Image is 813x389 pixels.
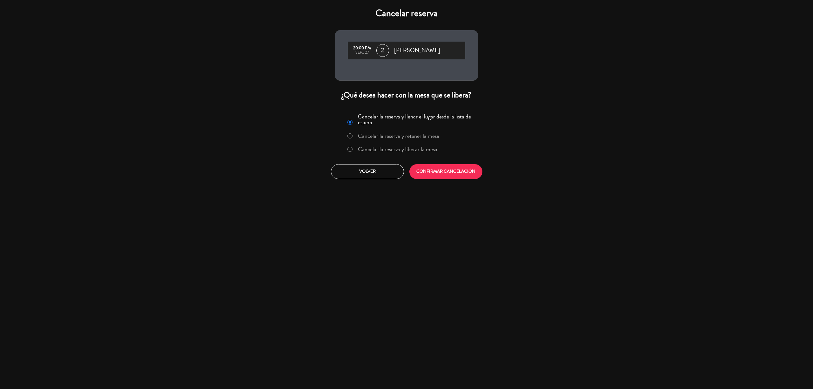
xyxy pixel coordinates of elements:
button: Volver [331,164,404,179]
label: Cancelar la reserva y llenar el lugar desde la lista de espera [358,114,474,125]
div: ¿Qué desea hacer con la mesa que se libera? [335,90,478,100]
span: 2 [376,44,389,57]
button: CONFIRMAR CANCELACIÓN [409,164,482,179]
label: Cancelar la reserva y liberar la mesa [358,146,437,152]
label: Cancelar la reserva y retener la mesa [358,133,439,139]
span: [PERSON_NAME] [394,46,440,55]
h4: Cancelar reserva [335,8,478,19]
div: sep., 27 [351,50,373,55]
div: 20:00 PM [351,46,373,50]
